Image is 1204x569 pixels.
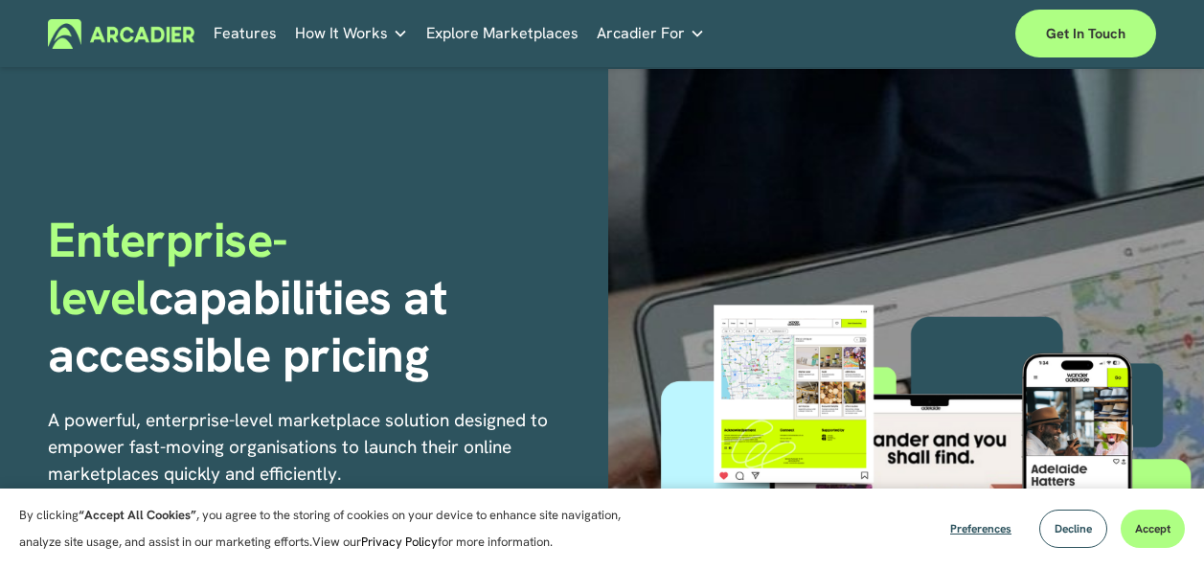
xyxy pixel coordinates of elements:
a: folder dropdown [295,18,408,48]
button: Decline [1039,510,1107,548]
img: Arcadier [48,19,194,49]
a: Get in touch [1015,10,1156,57]
span: Preferences [950,521,1011,536]
span: Decline [1055,521,1092,536]
a: Explore Marketplaces [426,18,579,48]
a: Privacy Policy [361,534,438,550]
strong: “Accept All Cookies” [79,507,196,523]
span: Accept [1135,521,1170,536]
a: Features [214,18,277,48]
span: How It Works [295,20,388,47]
span: Arcadier For [597,20,685,47]
a: folder dropdown [597,18,705,48]
button: Accept [1121,510,1185,548]
strong: capabilities at accessible pricing [48,265,459,386]
p: By clicking , you agree to the storing of cookies on your device to enhance site navigation, anal... [19,502,642,556]
span: Enterprise-level [48,208,287,329]
button: Preferences [936,510,1026,548]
